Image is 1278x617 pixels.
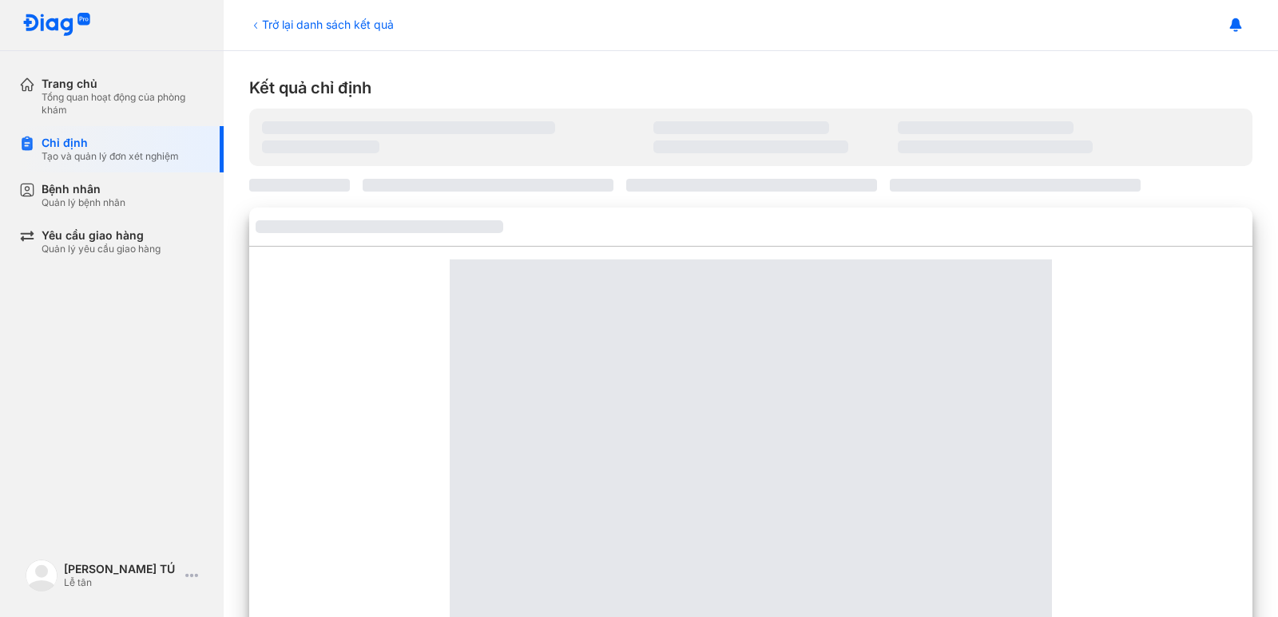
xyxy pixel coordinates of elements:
div: Trở lại danh sách kết quả [249,16,394,33]
div: Chỉ định [42,136,179,150]
img: logo [22,13,91,38]
div: Tổng quan hoạt động của phòng khám [42,91,204,117]
div: Quản lý yêu cầu giao hàng [42,243,161,255]
div: Kết quả chỉ định [249,77,1252,99]
div: Quản lý bệnh nhân [42,196,125,209]
div: [PERSON_NAME] TÚ [64,562,179,576]
div: Yêu cầu giao hàng [42,228,161,243]
img: logo [26,560,58,591]
div: Tạo và quản lý đơn xét nghiệm [42,150,179,163]
div: Trang chủ [42,77,204,91]
div: Lễ tân [64,576,179,589]
div: Bệnh nhân [42,182,125,196]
